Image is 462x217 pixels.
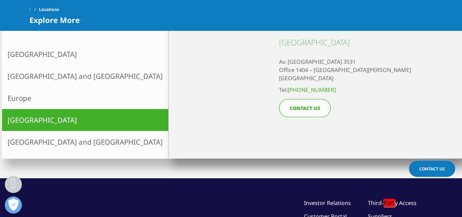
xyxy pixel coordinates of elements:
a: Europe [2,87,168,109]
a: [GEOGRAPHIC_DATA] and [GEOGRAPHIC_DATA] [2,65,168,87]
a: [GEOGRAPHIC_DATA] and [GEOGRAPHIC_DATA] [2,131,168,153]
a: Contact Us [409,161,455,177]
a: Investor Relations [304,199,351,207]
button: Open Preferences [5,196,22,214]
span: Contact Us [419,166,445,172]
a: [GEOGRAPHIC_DATA] [2,109,168,131]
a: CONTACT US [279,99,331,117]
h4: [GEOGRAPHIC_DATA] [279,37,411,47]
p: Av. [GEOGRAPHIC_DATA] 3531 Office 1404 – [GEOGRAPHIC_DATA][PERSON_NAME] [GEOGRAPHIC_DATA] [279,58,411,82]
a: [GEOGRAPHIC_DATA] [2,43,168,65]
li: Tel: [279,86,411,94]
span: Explore More [29,16,80,24]
a: [PHONE_NUMBER] [288,86,336,94]
em: Part [383,199,395,207]
span: Locations [39,3,59,16]
a: Third-Party Access [368,199,417,207]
